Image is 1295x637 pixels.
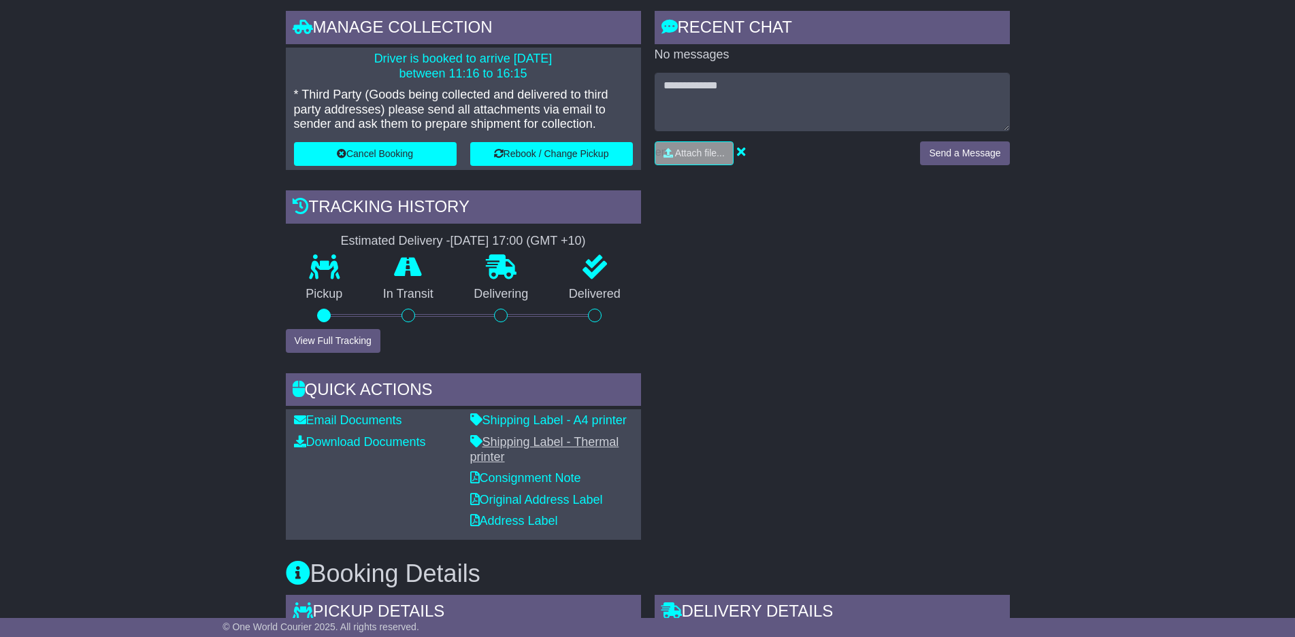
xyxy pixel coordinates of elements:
span: © One World Courier 2025. All rights reserved. [223,621,419,632]
div: [DATE] 17:00 (GMT +10) [450,234,586,249]
p: Delivering [454,287,549,302]
div: Manage collection [286,11,641,48]
div: RECENT CHAT [655,11,1010,48]
div: Estimated Delivery - [286,234,641,249]
a: Address Label [470,514,558,528]
div: Tracking history [286,190,641,227]
button: Cancel Booking [294,142,457,166]
a: Consignment Note [470,471,581,485]
button: Send a Message [920,141,1009,165]
button: View Full Tracking [286,329,380,353]
p: No messages [655,48,1010,63]
p: Pickup [286,287,363,302]
a: Original Address Label [470,493,603,506]
p: * Third Party (Goods being collected and delivered to third party addresses) please send all atta... [294,88,633,132]
a: Download Documents [294,435,426,449]
a: Email Documents [294,413,402,427]
a: Shipping Label - A4 printer [470,413,627,427]
p: In Transit [363,287,454,302]
p: Delivered [548,287,641,302]
h3: Booking Details [286,560,1010,587]
div: Delivery Details [655,595,1010,632]
div: Quick Actions [286,373,641,410]
p: Driver is booked to arrive [DATE] between 11:16 to 16:15 [294,52,633,81]
a: Shipping Label - Thermal printer [470,435,619,464]
div: Pickup Details [286,595,641,632]
button: Rebook / Change Pickup [470,142,633,166]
